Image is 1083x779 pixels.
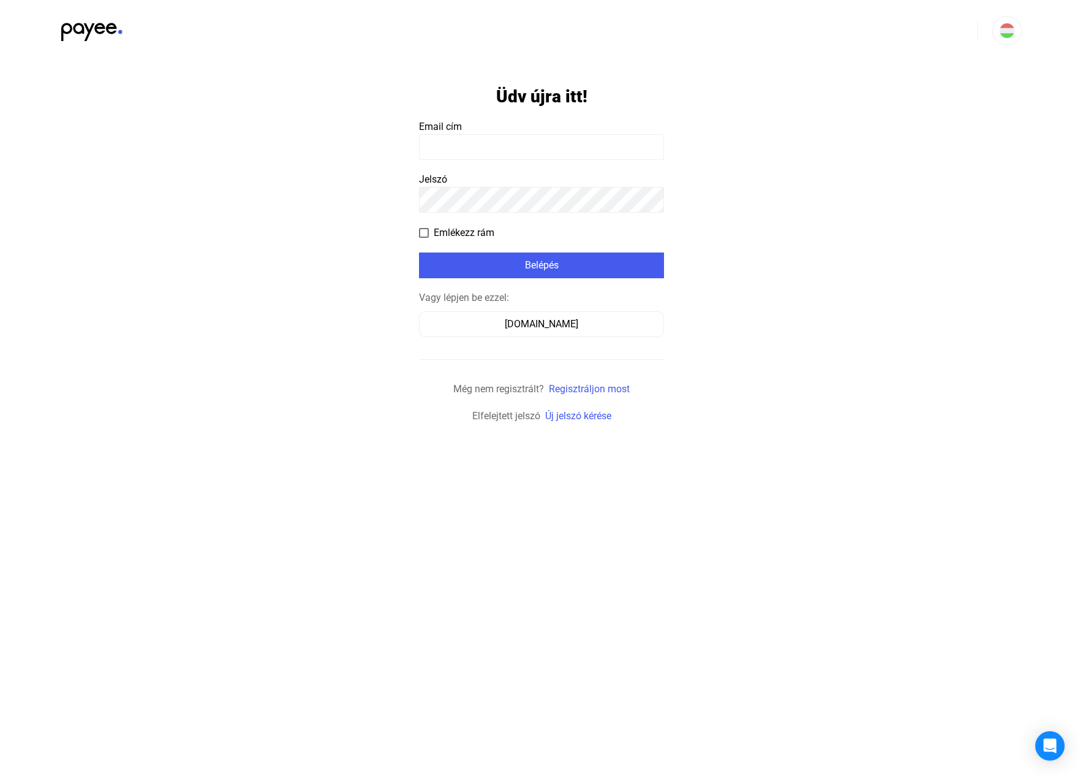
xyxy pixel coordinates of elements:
[419,291,664,305] div: Vagy lépjen be ezzel:
[472,410,540,422] span: Elfelejtett jelszó
[419,253,664,278] button: Belépés
[1035,731,1065,761] div: Open Intercom Messenger
[423,258,660,273] div: Belépés
[419,121,462,132] span: Email cím
[434,226,494,240] span: Emlékezz rám
[419,311,664,337] button: [DOMAIN_NAME]
[423,317,660,332] div: [DOMAIN_NAME]
[1000,23,1014,38] img: HU
[61,16,123,41] img: black-payee-blue-dot.svg
[549,383,630,395] a: Regisztráljon most
[992,16,1022,45] button: HU
[496,86,587,107] h1: Üdv újra itt!
[419,318,664,330] a: [DOMAIN_NAME]
[545,410,611,422] a: Új jelszó kérése
[453,383,544,395] span: Még nem regisztrált?
[419,173,447,185] span: Jelszó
